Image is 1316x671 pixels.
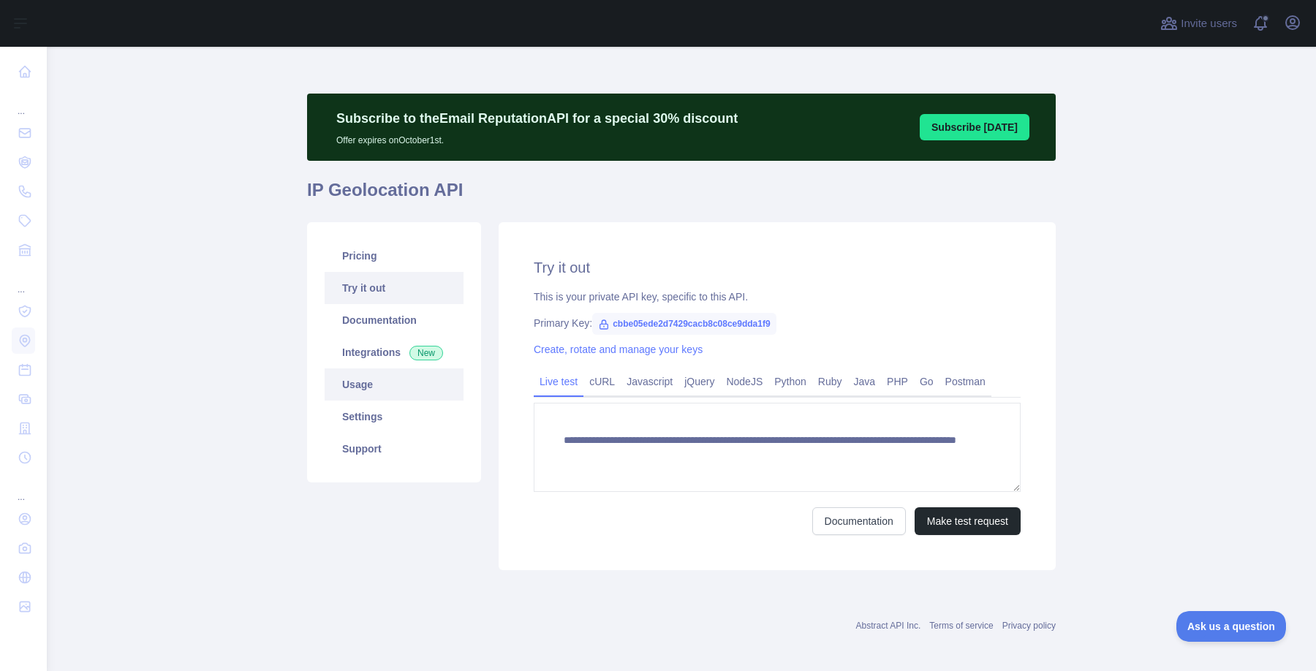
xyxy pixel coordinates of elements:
a: Postman [939,370,991,393]
a: Terms of service [929,621,993,631]
p: Subscribe to the Email Reputation API for a special 30 % discount [336,108,738,129]
h1: IP Geolocation API [307,178,1056,213]
a: Settings [325,401,464,433]
a: Pricing [325,240,464,272]
h2: Try it out [534,257,1021,278]
div: ... [12,474,35,503]
a: PHP [881,370,914,393]
a: Try it out [325,272,464,304]
a: Live test [534,370,583,393]
a: Integrations New [325,336,464,368]
a: Go [914,370,939,393]
a: Java [848,370,882,393]
a: Usage [325,368,464,401]
span: cbbe05ede2d7429cacb8c08ce9dda1f9 [592,313,776,335]
button: Invite users [1157,12,1240,35]
a: Javascript [621,370,678,393]
a: Support [325,433,464,465]
button: Subscribe [DATE] [920,114,1029,140]
a: NodeJS [720,370,768,393]
iframe: Toggle Customer Support [1176,611,1287,642]
div: ... [12,266,35,295]
a: jQuery [678,370,720,393]
div: ... [12,88,35,117]
a: Documentation [812,507,906,535]
button: Make test request [915,507,1021,535]
a: cURL [583,370,621,393]
a: Abstract API Inc. [856,621,921,631]
p: Offer expires on October 1st. [336,129,738,146]
span: Invite users [1181,15,1237,32]
span: New [409,346,443,360]
a: Python [768,370,812,393]
a: Privacy policy [1002,621,1056,631]
div: Primary Key: [534,316,1021,330]
a: Ruby [812,370,848,393]
a: Documentation [325,304,464,336]
div: This is your private API key, specific to this API. [534,289,1021,304]
a: Create, rotate and manage your keys [534,344,703,355]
